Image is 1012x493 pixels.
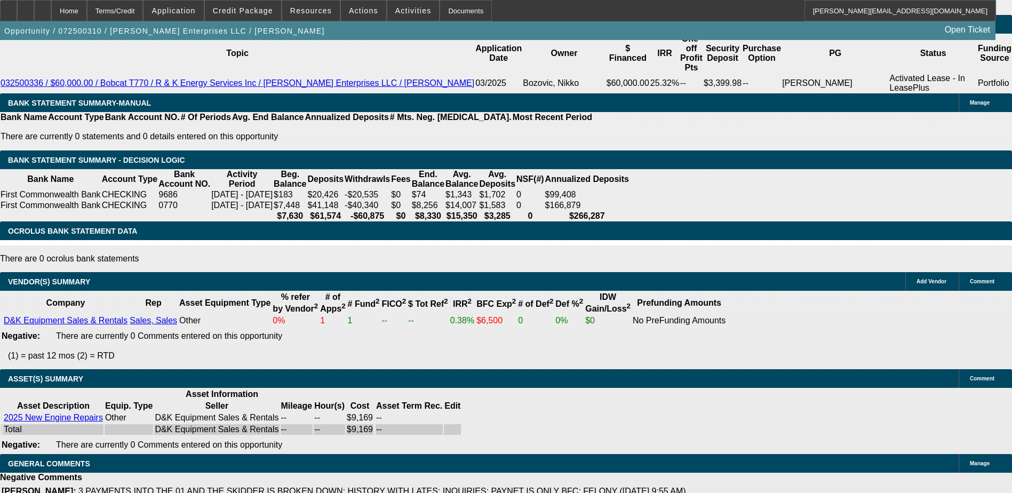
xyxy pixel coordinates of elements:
sup: 2 [579,297,583,305]
b: Negative: [2,331,40,340]
button: Actions [341,1,386,21]
span: Opportunity / 072500310 / [PERSON_NAME] Enterprises LLC / [PERSON_NAME] [4,27,325,35]
td: 0770 [158,200,211,211]
th: $266,287 [545,211,629,221]
th: $8,330 [411,211,445,221]
b: Seller [205,401,229,410]
th: Activity Period [211,169,273,189]
b: $ Tot Ref [408,299,448,308]
th: Withdrawls [344,169,391,189]
div: $99,408 [545,190,629,200]
b: # of Apps [320,292,345,313]
th: $7,630 [273,211,307,221]
td: -- [381,315,407,326]
th: Status [889,34,977,73]
td: CHECKING [101,200,158,211]
sup: 2 [314,302,318,310]
sup: 2 [341,302,345,310]
span: Bank Statement Summary - Decision Logic [8,156,185,164]
td: $14,007 [445,200,479,211]
th: IRR [650,34,680,73]
div: No PreFunding Amounts [633,316,726,325]
a: Sales, Sales [130,316,177,325]
td: $1,343 [445,189,479,200]
span: OCROLUS BANK STATEMENT DATA [8,227,137,235]
span: There are currently 0 Comments entered on this opportunity [56,331,282,340]
b: FICO [381,299,406,308]
td: Other [179,315,271,326]
sup: 2 [512,297,516,305]
th: Asset Term Recommendation [376,401,443,411]
th: One-off Profit Pts [680,34,703,73]
td: $9,169 [346,424,373,435]
b: Cost [350,401,370,410]
th: Account Type [101,169,158,189]
td: $3,399.98 [703,73,742,93]
td: $1,583 [479,200,516,211]
td: $8,256 [411,200,445,211]
td: -- [408,315,449,326]
th: Avg. Deposits [479,169,516,189]
th: 0 [516,211,545,221]
th: Avg. Balance [445,169,479,189]
td: -- [314,424,345,435]
th: Bank Account NO. [105,112,180,123]
div: $166,879 [545,201,629,210]
td: $9,169 [346,412,373,423]
td: D&K Equipment Sales & Rentals [154,424,279,435]
button: Activities [387,1,440,21]
sup: 2 [468,297,472,305]
td: $0 [391,189,411,200]
td: $6,500 [476,315,516,326]
th: Account Type [47,112,105,123]
th: Avg. End Balance [232,112,305,123]
b: IRR [453,299,472,308]
b: BFC Exp [476,299,516,308]
a: 2025 New Engine Repairs [4,413,103,422]
b: Asset Term Rec. [376,401,442,410]
td: 0 [517,315,554,326]
td: $1,702 [479,189,516,200]
span: Manage [970,460,990,466]
td: 03/2025 [475,73,522,93]
td: [DATE] - [DATE] [211,200,273,211]
span: BANK STATEMENT SUMMARY-MANUAL [8,99,151,107]
button: Credit Package [205,1,281,21]
span: GENERAL COMMENTS [8,459,90,468]
span: Comment [970,376,994,381]
td: 0% [272,315,318,326]
span: Manage [970,100,990,106]
b: Mileage [281,401,313,410]
td: 0 [516,189,545,200]
a: D&K Equipment Sales & Rentals [4,316,128,325]
th: Annualized Deposits [304,112,389,123]
td: CHECKING [101,189,158,200]
td: 1 [320,315,346,326]
b: % refer by Vendor [273,292,318,313]
th: # Mts. Neg. [MEDICAL_DATA]. [389,112,512,123]
b: # of Def [518,299,553,308]
td: 0 [516,200,545,211]
span: Comment [970,279,994,284]
b: Company [46,298,85,307]
sup: 2 [402,297,406,305]
th: Most Recent Period [512,112,593,123]
p: (1) = past 12 mos (2) = RTD [8,351,1012,361]
td: -$40,340 [344,200,391,211]
td: $0 [391,200,411,211]
a: Open Ticket [941,21,994,39]
td: [DATE] - [DATE] [211,189,273,200]
th: $ Financed [606,34,650,73]
th: Funding Source [977,34,1012,73]
td: Portfolio [977,73,1012,93]
span: Resources [290,6,332,15]
td: -- [314,412,345,423]
b: Rep [145,298,161,307]
th: Equip. Type [105,401,153,411]
td: $0 [585,315,631,326]
td: $41,148 [307,200,344,211]
td: 0% [555,315,584,326]
b: Def % [555,299,583,308]
th: -$60,875 [344,211,391,221]
th: Edit [444,401,461,411]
